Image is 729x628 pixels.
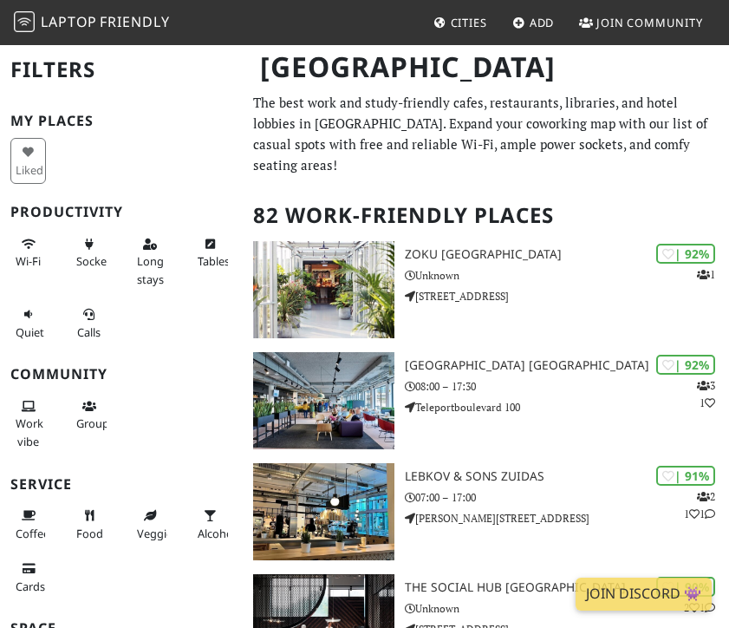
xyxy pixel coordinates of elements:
p: Teleportboulevard 100 [405,399,729,415]
span: Add [530,15,555,30]
button: Sockets [71,230,107,276]
span: People working [16,415,43,448]
span: Credit cards [16,579,45,594]
h3: My Places [10,113,232,129]
span: Cities [451,15,487,30]
div: | 92% [656,355,715,375]
p: 2 1 1 [684,488,715,521]
span: Power sockets [76,253,116,269]
button: Calls [71,300,107,346]
button: Quiet [10,300,46,346]
h2: Filters [10,43,232,96]
span: Friendly [100,12,169,31]
h2: 82 Work-Friendly Places [253,189,719,242]
span: Group tables [76,415,114,431]
div: | 91% [656,466,715,486]
button: Cards [10,554,46,600]
span: Alcohol [198,526,236,541]
h3: Service [10,476,232,493]
a: Join Community [572,7,710,38]
p: 08:00 – 17:30 [405,378,729,395]
a: Add [505,7,562,38]
h3: [GEOGRAPHIC_DATA] [GEOGRAPHIC_DATA] [405,358,729,373]
span: Quiet [16,324,44,340]
p: [PERSON_NAME][STREET_ADDRESS] [405,510,729,527]
img: Zoku Amsterdam [253,241,394,338]
a: Lebkov & Sons Zuidas | 91% 211 Lebkov & Sons Zuidas 07:00 – 17:00 [PERSON_NAME][STREET_ADDRESS] [243,463,729,560]
img: Aristo Meeting Center Amsterdam [253,352,394,449]
a: Zoku Amsterdam | 92% 1 Zoku [GEOGRAPHIC_DATA] Unknown [STREET_ADDRESS] [243,241,729,338]
h3: Community [10,366,232,383]
button: Coffee [10,501,46,547]
span: Coffee [16,526,49,541]
button: Long stays [132,230,167,293]
span: Video/audio calls [77,324,101,340]
button: Alcohol [192,501,228,547]
h3: Lebkov & Sons Zuidas [405,469,729,484]
div: | 90% [656,577,715,597]
button: Veggie [132,501,167,547]
p: The best work and study-friendly cafes, restaurants, libraries, and hotel lobbies in [GEOGRAPHIC_... [253,92,719,175]
p: 1 [697,266,715,283]
a: Join Discord 👾 [576,578,712,611]
img: LaptopFriendly [14,11,35,32]
span: Stable Wi-Fi [16,253,41,269]
button: Work vibe [10,392,46,455]
h3: Productivity [10,204,232,220]
button: Tables [192,230,228,276]
p: Unknown [405,267,729,284]
h3: Zoku [GEOGRAPHIC_DATA] [405,247,729,262]
span: Work-friendly tables [198,253,230,269]
h1: [GEOGRAPHIC_DATA] [246,43,719,91]
h3: The Social Hub [GEOGRAPHIC_DATA] [405,580,729,595]
p: Unknown [405,600,729,617]
span: Join Community [596,15,703,30]
span: Laptop [41,12,97,31]
button: Wi-Fi [10,230,46,276]
p: 07:00 – 17:00 [405,489,729,506]
div: | 92% [656,244,715,264]
span: Long stays [137,253,164,286]
button: Groups [71,392,107,438]
a: LaptopFriendly LaptopFriendly [14,8,170,38]
a: Cities [426,7,494,38]
p: 3 1 [697,377,715,410]
p: [STREET_ADDRESS] [405,288,729,304]
img: Lebkov & Sons Zuidas [253,463,394,560]
button: Food [71,501,107,547]
span: Veggie [137,526,172,541]
a: Aristo Meeting Center Amsterdam | 92% 31 [GEOGRAPHIC_DATA] [GEOGRAPHIC_DATA] 08:00 – 17:30 Telepo... [243,352,729,449]
span: Food [76,526,103,541]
